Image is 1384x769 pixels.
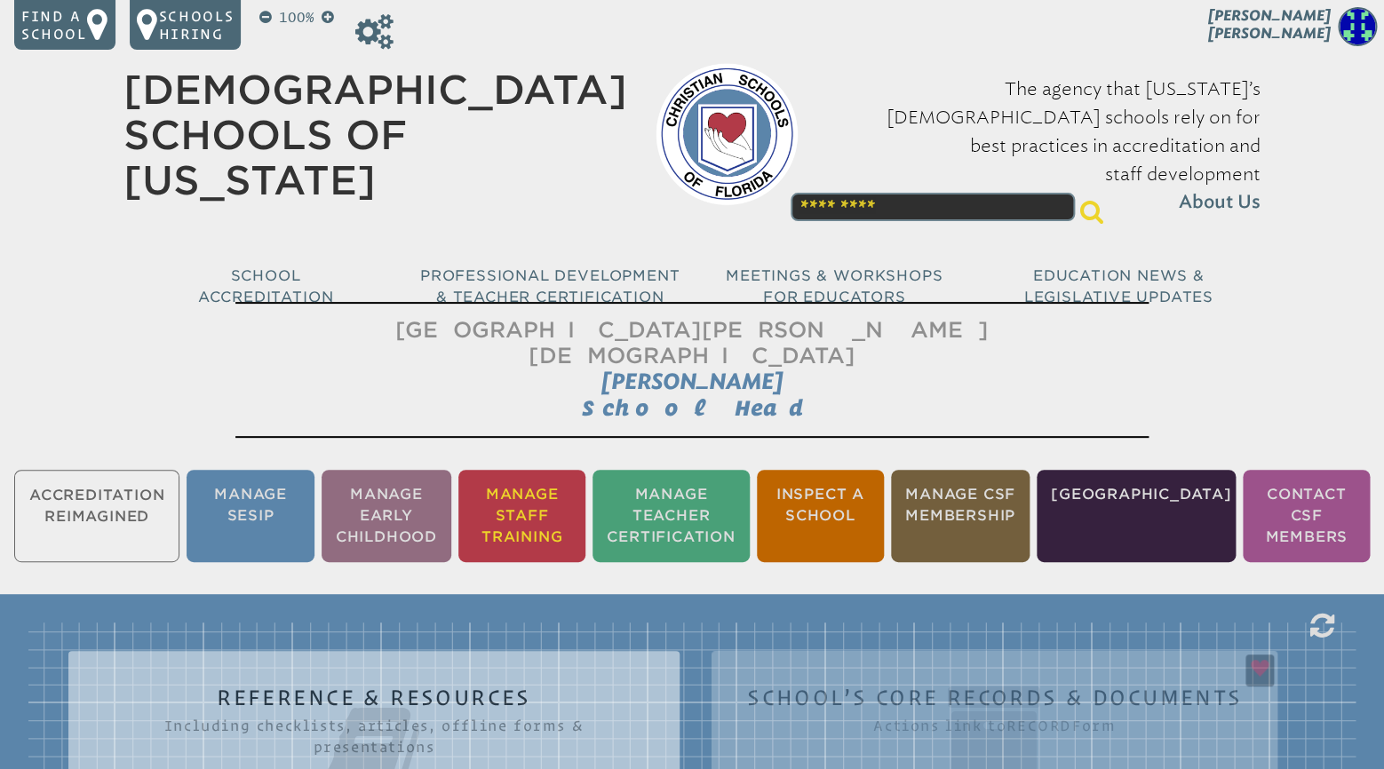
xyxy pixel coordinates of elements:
span: School Accreditation [198,267,333,305]
p: The agency that [US_STATE]’s [DEMOGRAPHIC_DATA] schools rely on for best practices in accreditati... [826,75,1261,217]
span: [PERSON_NAME] [601,369,783,394]
li: Manage Early Childhood [322,470,451,562]
span: Meetings & Workshops for Educators [726,267,943,305]
span: [PERSON_NAME] [PERSON_NAME] [1208,7,1331,42]
a: [DEMOGRAPHIC_DATA] Schools of [US_STATE] [123,67,627,203]
span: About Us [1179,188,1261,217]
li: Inspect a School [757,470,884,562]
p: Find a school [21,7,87,43]
li: Manage Teacher Certification [593,470,749,562]
span: Education News & Legislative Updates [1023,267,1213,305]
span: School Head [582,395,803,420]
li: Contact CSF Members [1243,470,1370,562]
li: Manage Staff Training [458,470,585,562]
p: Schools Hiring [159,7,234,43]
span: Professional Development & Teacher Certification [420,267,680,305]
img: csf-logo-web-colors.png [656,63,798,205]
span: [GEOGRAPHIC_DATA][PERSON_NAME][DEMOGRAPHIC_DATA] [395,317,989,369]
img: 76ffd2a4fbb71011d9448bd30a0b3acf [1338,7,1377,46]
li: [GEOGRAPHIC_DATA] [1037,470,1236,562]
p: 100% [275,7,318,28]
li: Manage CSF Membership [891,470,1030,562]
li: Manage SESIP [187,470,314,562]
